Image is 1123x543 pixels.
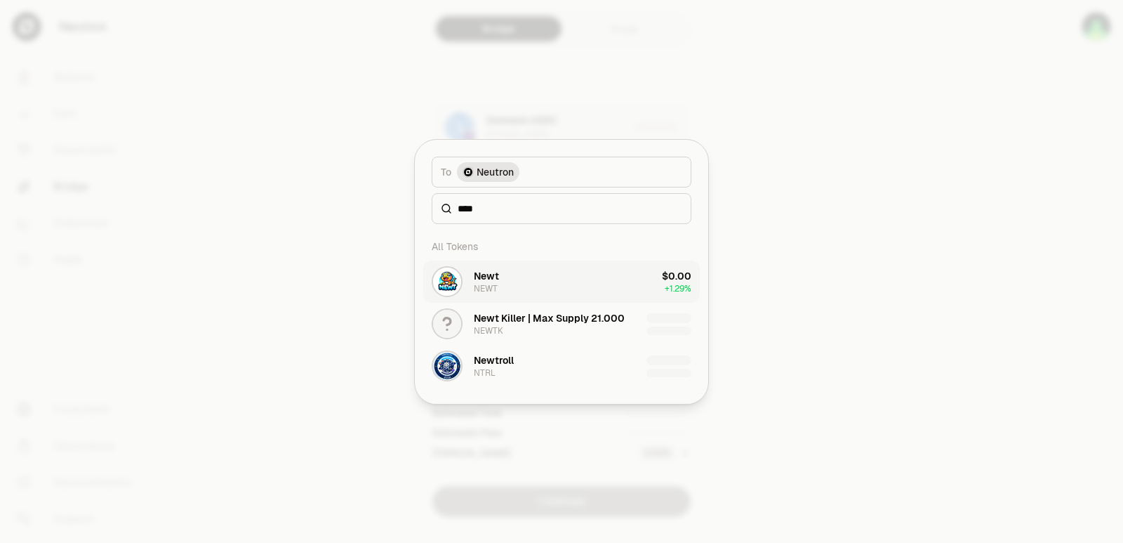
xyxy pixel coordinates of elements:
[477,165,514,179] span: Neutron
[423,233,700,261] div: All Tokens
[432,157,691,188] button: ToNeutron LogoNeutron
[474,367,496,379] div: NTRL
[423,303,700,345] button: Newt Killer | Max Supply 21.000NEWTK
[441,165,451,179] span: To
[474,311,625,325] div: Newt Killer | Max Supply 21.000
[474,269,499,283] div: Newt
[423,345,700,387] button: NTRL LogoNewtrollNTRL
[474,353,514,367] div: Newtroll
[433,352,461,380] img: NTRL Logo
[474,283,498,294] div: NEWT
[433,268,461,296] img: NEWT Logo
[662,269,691,283] div: $0.00
[665,283,691,294] span: + 1.29%
[464,168,472,176] img: Neutron Logo
[474,325,503,336] div: NEWTK
[423,261,700,303] button: NEWT LogoNewtNEWT$0.00+1.29%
